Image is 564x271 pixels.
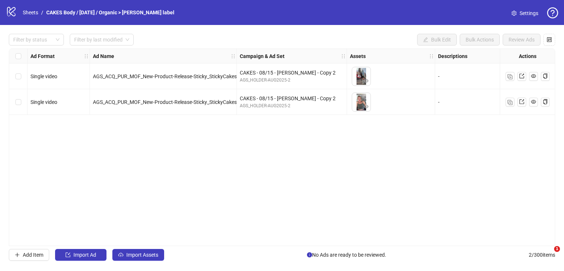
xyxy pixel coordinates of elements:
strong: Ad Name [93,52,114,60]
div: Resize Assets column [433,49,435,63]
span: holder [434,54,439,59]
div: Select row 1 [9,64,28,89]
img: Duplicate [507,100,513,105]
span: eye [364,78,369,83]
strong: Actions [519,52,536,60]
div: CAKES - 08/15 - [PERSON_NAME] - Copy 2 [240,69,344,77]
button: Add Item [9,249,49,261]
span: eye [531,99,536,104]
strong: Campaign & Ad Set [240,52,285,60]
strong: Ad Format [30,52,55,60]
span: - [438,73,440,79]
span: eye [531,73,536,79]
div: Select all rows [9,49,28,64]
span: holder [341,54,346,59]
div: Resize Ad Name column [235,49,236,63]
img: Asset 1 [352,67,370,86]
span: info-circle [307,252,312,257]
div: AGS_HOLDER-AUG2025-2 [240,102,344,109]
span: copy [543,73,548,79]
div: Resize Ad Format column [88,49,90,63]
button: Import Assets [112,249,164,261]
span: export [519,73,524,79]
button: Preview [362,77,370,86]
span: Add Item [23,252,43,258]
img: Asset 1 [352,93,370,111]
span: export [519,99,524,104]
div: Select row 2 [9,89,28,115]
span: Single video [30,73,57,79]
span: holder [346,54,351,59]
a: Sheets [21,8,40,17]
span: No Ads are ready to be reviewed. [307,251,386,259]
li: / [41,8,43,17]
span: setting [511,11,517,16]
button: Review Ads [503,34,540,46]
strong: Assets [350,52,366,60]
span: eye [364,104,369,109]
span: 2 / 300 items [529,251,555,259]
span: holder [84,54,89,59]
img: Duplicate [507,74,513,79]
button: Import Ad [55,249,106,261]
span: copy [543,99,548,104]
a: CAKES Body / [DATE] / Organic > [PERSON_NAME] label [45,8,176,17]
span: holder [429,54,434,59]
span: holder [236,54,241,59]
span: Import Ad [73,252,96,258]
span: AGS_ACQ_PUR_MOF_New-Product-Release-Sticky_StickyCakes_Video_Value=CREATOR_Creator_Ad-2_=LC-2_Org... [93,73,475,79]
div: CAKES - 08/15 - [PERSON_NAME] - Copy 2 [240,94,344,102]
button: Bulk Actions [460,34,500,46]
div: AGS_HOLDER-AUG2025-2 [240,77,344,84]
button: Configure table settings [543,34,555,46]
span: AGS_ACQ_PUR_MOF_New-Product-Release-Sticky_StickyCakes_Video_Value=CREATOR_Creator_Ad-2_=LC-2_Org... [93,99,475,105]
strong: Descriptions [438,52,467,60]
span: question-circle [547,7,558,18]
span: holder [89,54,94,59]
button: Bulk Edit [417,34,457,46]
div: Resize Campaign & Ad Set column [345,49,347,63]
span: - [438,99,440,105]
span: plus [15,252,20,257]
button: Preview [362,102,370,111]
span: cloud-upload [118,252,123,257]
span: 1 [554,246,560,252]
a: Settings [506,7,544,19]
span: Import Assets [126,252,158,258]
iframe: Intercom live chat [539,246,557,264]
span: Settings [520,9,538,17]
span: import [65,252,70,257]
span: holder [231,54,236,59]
span: Single video [30,99,57,105]
button: Duplicate [506,98,514,106]
button: Duplicate [506,72,514,81]
span: control [547,37,552,42]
